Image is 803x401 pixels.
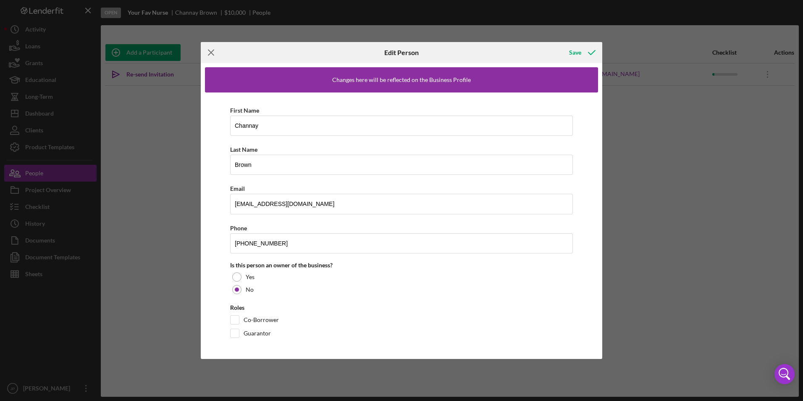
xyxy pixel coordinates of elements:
[230,146,257,153] label: Last Name
[244,316,279,324] label: Co-Borrower
[332,77,471,83] div: Changes here will be reflected on the Business Profile
[774,364,795,384] div: Open Intercom Messenger
[230,262,573,269] div: Is this person an owner of the business?
[230,224,247,232] label: Phone
[230,304,573,311] div: Roles
[246,286,254,293] label: No
[244,329,271,338] label: Guarantor
[230,185,245,192] label: Email
[246,274,255,280] label: Yes
[569,44,581,61] div: Save
[384,49,419,56] h6: Edit Person
[230,107,259,114] label: First Name
[561,44,602,61] button: Save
